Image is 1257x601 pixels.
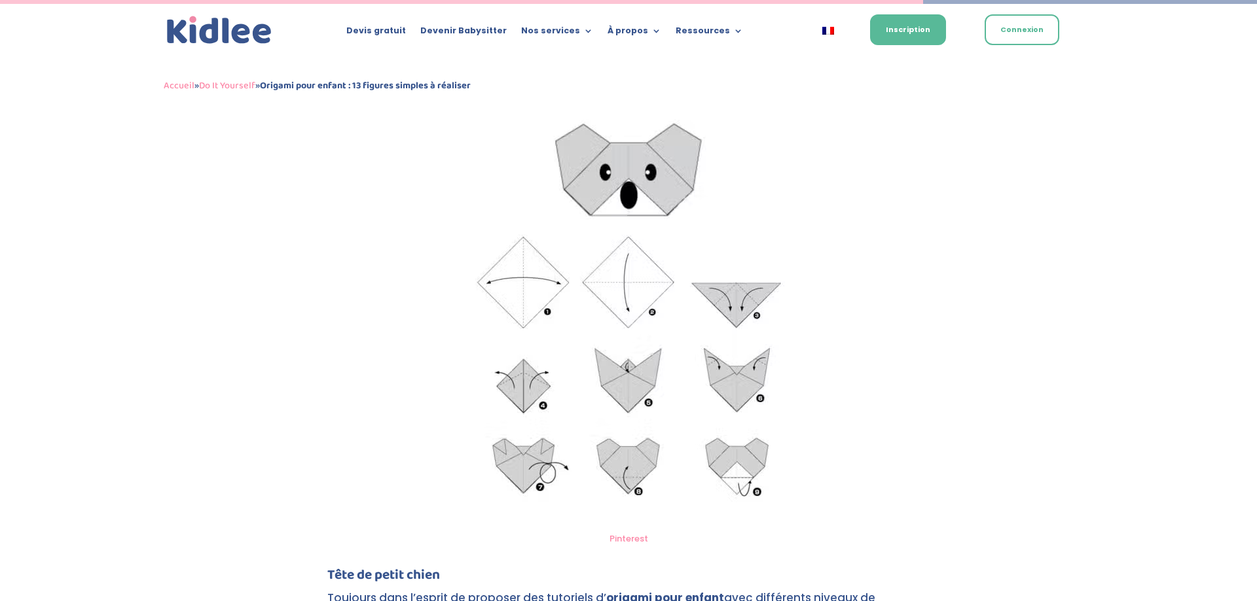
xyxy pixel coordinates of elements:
a: Do It Yourself [199,78,255,94]
h4: Tête de petit chien [327,568,930,589]
a: Pinterest [610,532,648,545]
a: Connexion [985,14,1059,45]
img: logo_kidlee_bleu [164,13,275,48]
a: Nos services [521,26,593,41]
a: Kidlee Logo [164,13,275,48]
span: » » [164,78,471,94]
img: Origami pour enfant : un Koala [444,104,813,525]
strong: Origami pour enfant : 13 figures simples à réaliser [260,78,471,94]
a: Devenir Babysitter [420,26,507,41]
a: Accueil [164,78,194,94]
img: Français [822,27,834,35]
a: À propos [608,26,661,41]
a: Inscription [870,14,946,45]
a: Ressources [676,26,743,41]
a: Devis gratuit [346,26,406,41]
